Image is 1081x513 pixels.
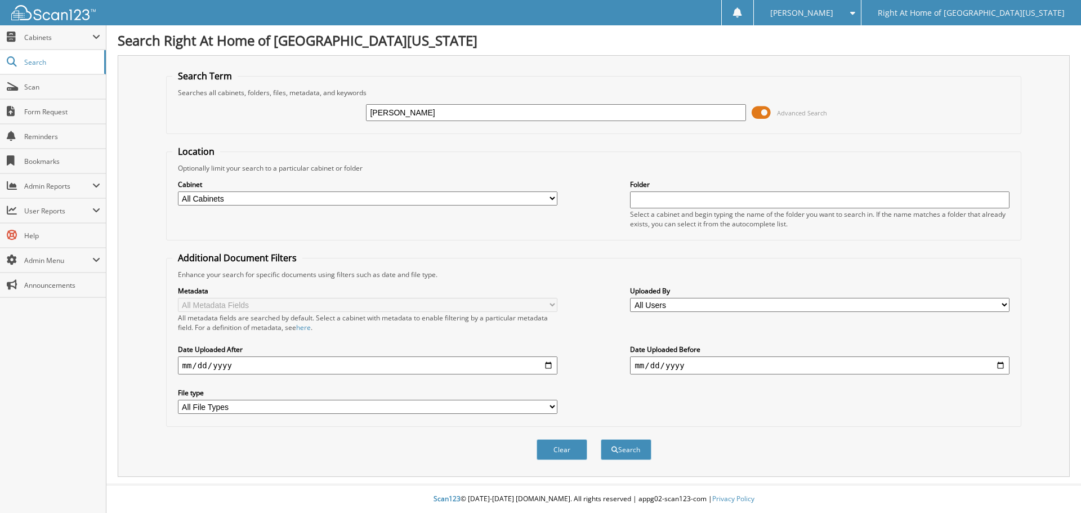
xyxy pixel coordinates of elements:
input: end [630,356,1009,374]
legend: Location [172,145,220,158]
div: All metadata fields are searched by default. Select a cabinet with metadata to enable filtering b... [178,313,557,332]
img: scan123-logo-white.svg [11,5,96,20]
div: © [DATE]-[DATE] [DOMAIN_NAME]. All rights reserved | appg02-scan123-com | [106,485,1081,513]
input: start [178,356,557,374]
iframe: Chat Widget [1025,459,1081,513]
legend: Search Term [172,70,238,82]
div: Optionally limit your search to a particular cabinet or folder [172,163,1016,173]
span: Admin Menu [24,256,92,265]
div: Enhance your search for specific documents using filters such as date and file type. [172,270,1016,279]
span: Help [24,231,100,240]
label: File type [178,388,557,398]
label: Folder [630,180,1009,189]
a: Privacy Policy [712,494,754,503]
span: [PERSON_NAME] [770,10,833,16]
legend: Additional Document Filters [172,252,302,264]
div: Select a cabinet and begin typing the name of the folder you want to search in. If the name match... [630,209,1009,229]
span: Search [24,57,99,67]
span: Scan123 [434,494,461,503]
a: here [296,323,311,332]
button: Search [601,439,651,460]
div: Searches all cabinets, folders, files, metadata, and keywords [172,88,1016,97]
label: Uploaded By [630,286,1009,296]
label: Cabinet [178,180,557,189]
span: User Reports [24,206,92,216]
span: Cabinets [24,33,92,42]
span: Scan [24,82,100,92]
button: Clear [537,439,587,460]
span: Bookmarks [24,157,100,166]
span: Reminders [24,132,100,141]
label: Metadata [178,286,557,296]
label: Date Uploaded After [178,345,557,354]
span: Form Request [24,107,100,117]
label: Date Uploaded Before [630,345,1009,354]
span: Admin Reports [24,181,92,191]
span: Announcements [24,280,100,290]
span: Right At Home of [GEOGRAPHIC_DATA][US_STATE] [878,10,1065,16]
h1: Search Right At Home of [GEOGRAPHIC_DATA][US_STATE] [118,31,1070,50]
span: Advanced Search [777,109,827,117]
